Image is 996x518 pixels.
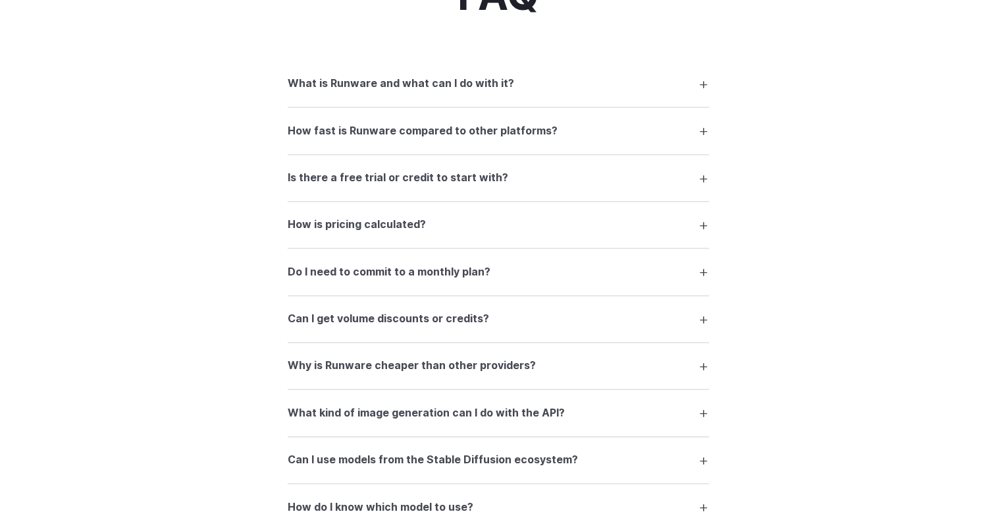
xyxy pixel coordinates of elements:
[288,259,709,284] summary: Do I need to commit to a monthly plan?
[288,400,709,425] summary: What kind of image generation can I do with the API?
[288,264,490,281] h3: Do I need to commit to a monthly plan?
[288,451,578,469] h3: Can I use models from the Stable Diffusion ecosystem?
[288,71,709,96] summary: What is Runware and what can I do with it?
[288,169,508,187] h3: Is there a free trial or credit to start with?
[288,306,709,331] summary: Can I get volume discounts or credits?
[288,405,565,422] h3: What kind of image generation can I do with the API?
[288,353,709,378] summary: Why is Runware cheaper than other providers?
[288,123,558,140] h3: How fast is Runware compared to other platforms?
[288,212,709,237] summary: How is pricing calculated?
[288,165,709,190] summary: Is there a free trial or credit to start with?
[288,310,489,328] h3: Can I get volume discounts or credits?
[288,357,536,374] h3: Why is Runware cheaper than other providers?
[288,75,514,92] h3: What is Runware and what can I do with it?
[288,118,709,143] summary: How fast is Runware compared to other platforms?
[288,499,473,516] h3: How do I know which model to use?
[288,216,426,233] h3: How is pricing calculated?
[288,447,709,473] summary: Can I use models from the Stable Diffusion ecosystem?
